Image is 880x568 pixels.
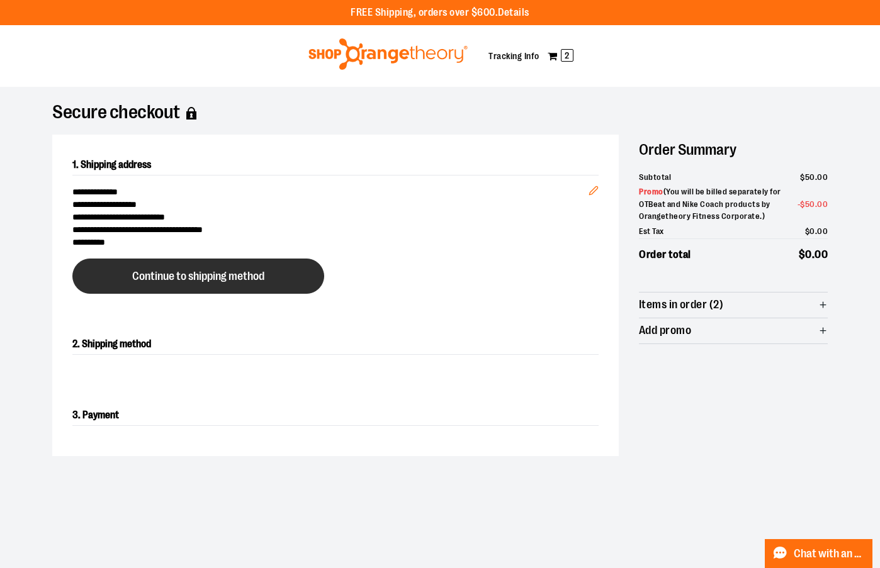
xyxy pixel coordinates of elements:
span: Promo [639,187,663,196]
span: 2 [561,49,573,62]
span: Order total [639,247,691,263]
h1: Secure checkout [52,107,828,120]
span: - [798,198,828,211]
span: $ [800,199,805,209]
span: $ [800,172,805,182]
span: Est Tax [639,225,664,238]
span: 00 [817,226,828,236]
button: Chat with an Expert [765,539,873,568]
span: 00 [815,248,828,260]
span: 50 [805,172,815,182]
span: 50 [805,199,815,209]
span: 00 [817,199,828,209]
span: Items in order (2) [639,299,723,311]
span: Add promo [639,325,691,337]
img: Shop Orangetheory [307,38,470,70]
button: Items in order (2) [639,292,828,318]
span: $ [805,226,810,236]
span: . [815,172,818,182]
h2: 2. Shipping method [72,334,599,355]
h2: 3. Payment [72,405,599,426]
span: 00 [817,172,828,182]
span: $ [799,248,806,260]
button: Continue to shipping method [72,259,324,294]
p: FREE Shipping, orders over $600. [351,6,529,20]
span: 0 [805,248,812,260]
h2: 1. Shipping address [72,155,599,175]
button: Add promo [639,318,828,343]
h2: Order Summary [639,135,828,165]
span: . [815,226,818,236]
span: ( You will be billed separately for OTBeat and Nike Coach products by Orangetheory Fitness Corpor... [639,187,781,221]
span: Subtotal [639,171,671,184]
a: Tracking Info [488,51,539,61]
a: Details [498,7,529,18]
span: . [812,248,815,260]
span: 0 [809,226,815,236]
span: Continue to shipping method [132,270,264,282]
span: . [815,199,818,209]
button: Edit [578,165,609,209]
span: Chat with an Expert [794,548,865,560]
